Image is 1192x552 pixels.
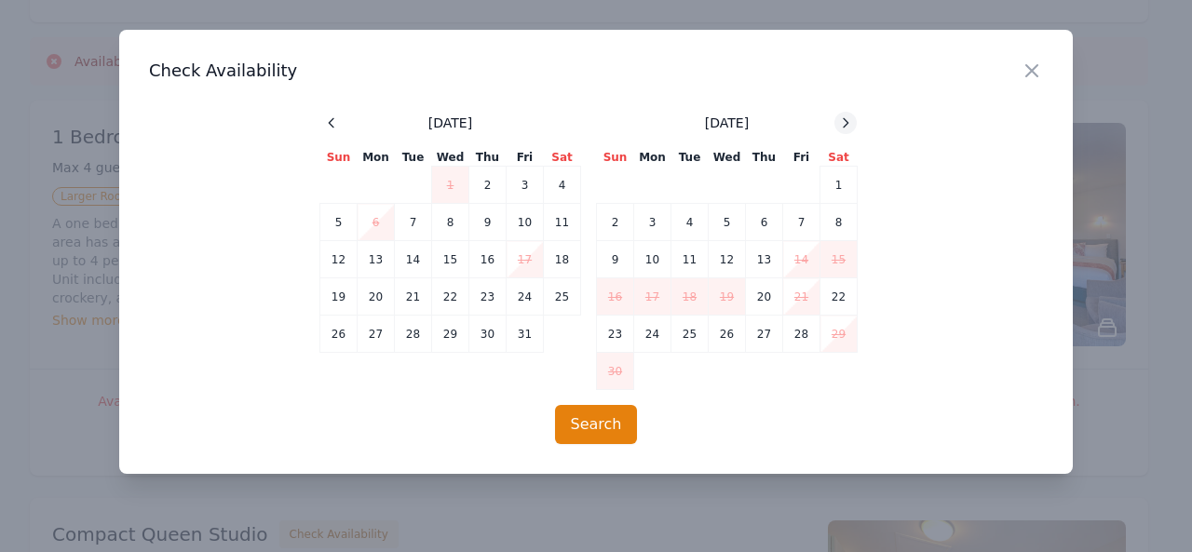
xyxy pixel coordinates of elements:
td: 10 [634,241,671,278]
td: 11 [671,241,709,278]
td: 25 [544,278,581,316]
td: 16 [597,278,634,316]
td: 18 [544,241,581,278]
td: 12 [320,241,358,278]
h3: Check Availability [149,60,1043,82]
td: 15 [820,241,858,278]
th: Tue [395,149,432,167]
td: 22 [432,278,469,316]
td: 18 [671,278,709,316]
th: Thu [469,149,507,167]
td: 27 [746,316,783,353]
td: 30 [469,316,507,353]
td: 19 [320,278,358,316]
td: 3 [507,167,544,204]
td: 19 [709,278,746,316]
th: Wed [432,149,469,167]
button: Search [555,405,638,444]
td: 14 [783,241,820,278]
td: 28 [783,316,820,353]
td: 17 [634,278,671,316]
td: 8 [432,204,469,241]
td: 6 [358,204,395,241]
td: 4 [671,204,709,241]
td: 31 [507,316,544,353]
td: 1 [432,167,469,204]
td: 11 [544,204,581,241]
th: Tue [671,149,709,167]
td: 26 [709,316,746,353]
td: 7 [395,204,432,241]
td: 6 [746,204,783,241]
td: 12 [709,241,746,278]
td: 2 [597,204,634,241]
td: 26 [320,316,358,353]
span: [DATE] [428,114,472,132]
td: 24 [507,278,544,316]
td: 23 [469,278,507,316]
td: 2 [469,167,507,204]
td: 29 [432,316,469,353]
th: Sat [544,149,581,167]
th: Mon [634,149,671,167]
td: 1 [820,167,858,204]
th: Sun [320,149,358,167]
td: 30 [597,353,634,390]
td: 17 [507,241,544,278]
th: Sat [820,149,858,167]
th: Fri [783,149,820,167]
th: Fri [507,149,544,167]
td: 28 [395,316,432,353]
td: 8 [820,204,858,241]
td: 7 [783,204,820,241]
td: 3 [634,204,671,241]
td: 20 [358,278,395,316]
td: 20 [746,278,783,316]
td: 5 [320,204,358,241]
td: 16 [469,241,507,278]
td: 4 [544,167,581,204]
td: 15 [432,241,469,278]
td: 24 [634,316,671,353]
th: Wed [709,149,746,167]
td: 9 [597,241,634,278]
td: 21 [783,278,820,316]
td: 25 [671,316,709,353]
span: [DATE] [705,114,749,132]
td: 29 [820,316,858,353]
td: 10 [507,204,544,241]
td: 14 [395,241,432,278]
td: 22 [820,278,858,316]
th: Sun [597,149,634,167]
th: Mon [358,149,395,167]
td: 21 [395,278,432,316]
th: Thu [746,149,783,167]
td: 9 [469,204,507,241]
td: 13 [358,241,395,278]
td: 23 [597,316,634,353]
td: 13 [746,241,783,278]
td: 5 [709,204,746,241]
td: 27 [358,316,395,353]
